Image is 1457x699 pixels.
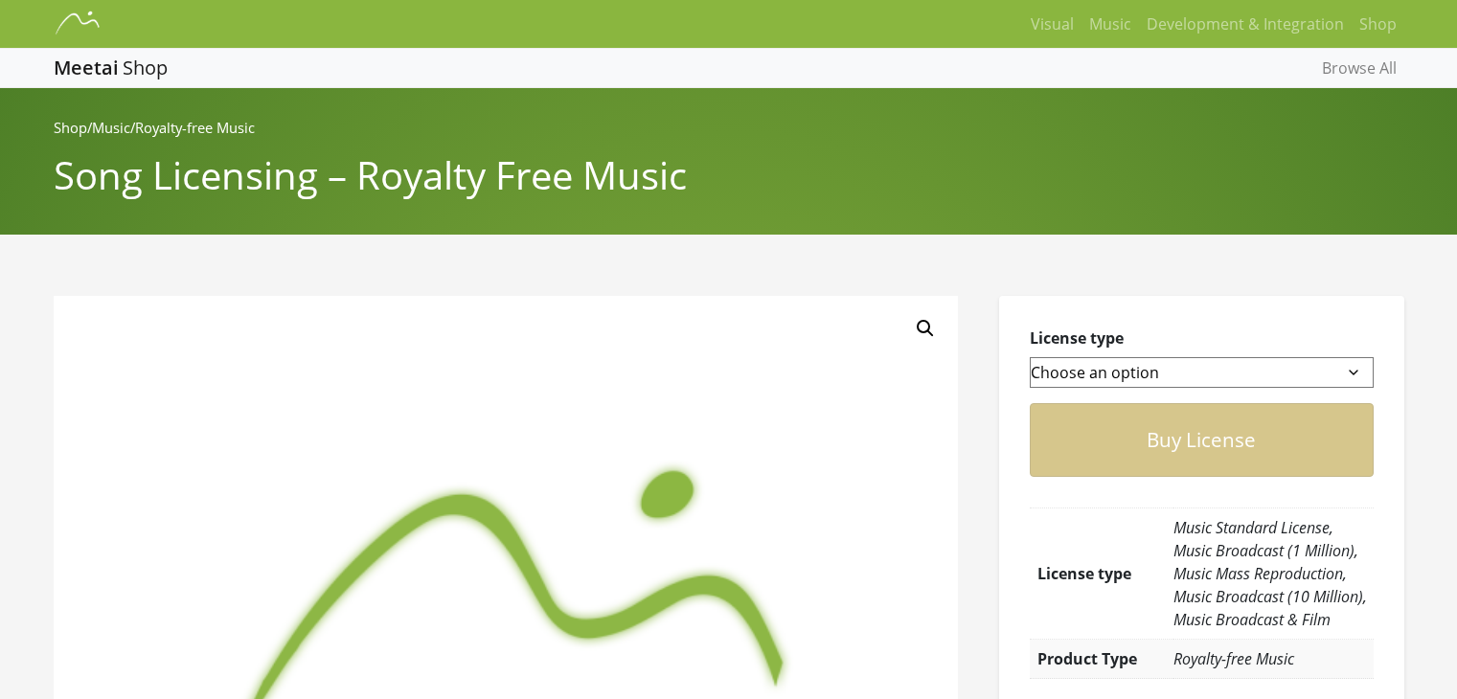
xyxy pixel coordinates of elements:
[1030,327,1124,349] label: License type
[1030,504,1374,511] iframe: Secure express checkout frame
[1314,49,1404,87] a: Browse All
[54,58,119,78] div: Meetai
[54,58,169,78] a: Meetai Shop
[54,117,935,138] nav: / /
[1081,5,1139,43] a: Music
[1030,403,1374,477] button: Buy License
[92,118,130,137] a: Music
[54,118,87,137] a: Shop
[1352,5,1404,43] a: Shop
[1173,640,1374,678] p: Royalty-free Music
[1139,5,1352,43] a: Development & Integration
[1030,508,1173,640] th: License type
[54,152,1404,198] h1: Song Licensing – Royalty Free Music
[1030,640,1173,679] th: Product Type
[135,118,255,137] a: Royalty-free Music
[1173,508,1374,639] p: Music Standard License, Music Broadcast (1 Million), Music Mass Reproduction, Music Broadcast (10...
[1030,507,1374,679] table: Product Details
[119,58,169,78] div: Shop
[1023,5,1081,43] a: Visual
[908,311,943,346] a: View full-screen image gallery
